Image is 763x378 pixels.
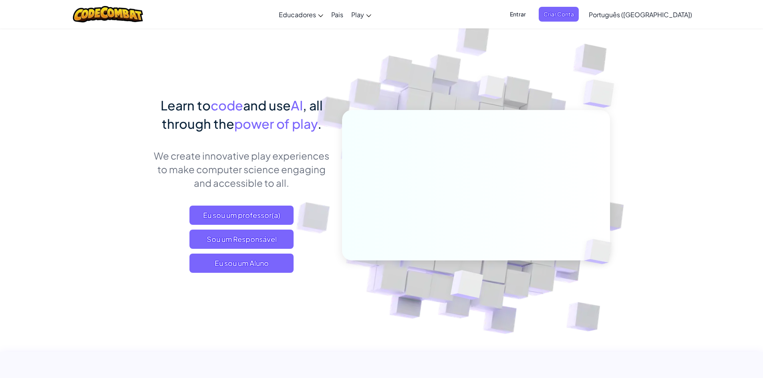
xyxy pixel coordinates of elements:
span: . [318,116,322,132]
span: Learn to [161,97,211,113]
button: Criar Conta [539,7,579,22]
span: Português ([GEOGRAPHIC_DATA]) [589,10,692,19]
a: Play [347,4,375,25]
span: Play [351,10,364,19]
button: Entrar [505,7,531,22]
span: and use [243,97,291,113]
img: Overlap cubes [463,60,521,119]
img: Overlap cubes [570,222,630,281]
a: Eu sou um professor(a) [189,206,294,225]
span: AI [291,97,303,113]
a: Pais [327,4,347,25]
span: code [211,97,243,113]
span: power of play [234,116,318,132]
img: CodeCombat logo [73,6,143,22]
a: Educadores [275,4,327,25]
p: We create innovative play experiences to make computer science engaging and accessible to all. [153,149,330,190]
img: Overlap cubes [567,60,636,128]
span: Educadores [279,10,316,19]
img: Overlap cubes [431,253,502,320]
a: Português ([GEOGRAPHIC_DATA]) [585,4,696,25]
button: Eu sou um Aluno [189,254,294,273]
a: Sou um Responsável [189,230,294,249]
